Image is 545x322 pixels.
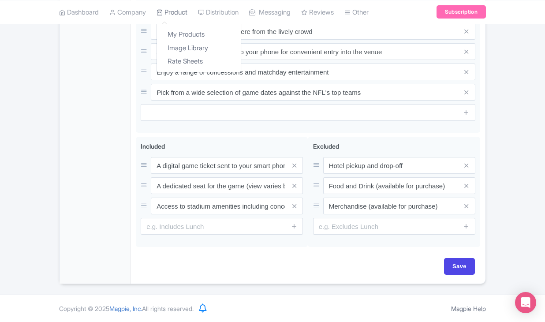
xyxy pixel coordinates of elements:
[444,258,475,275] input: Save
[157,55,241,68] a: Rate Sheets
[109,305,142,312] span: Magpie, Inc.
[313,218,475,235] input: e.g. Excludes Lunch
[141,218,303,235] input: e.g. Includes Lunch
[141,142,165,150] span: Included
[157,41,241,55] a: Image Library
[437,5,486,19] a: Subscription
[451,305,486,312] a: Magpie Help
[515,292,536,313] div: Open Intercom Messenger
[54,304,199,313] div: Copyright © 2025 All rights reserved.
[313,142,339,150] span: Excluded
[157,28,241,41] a: My Products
